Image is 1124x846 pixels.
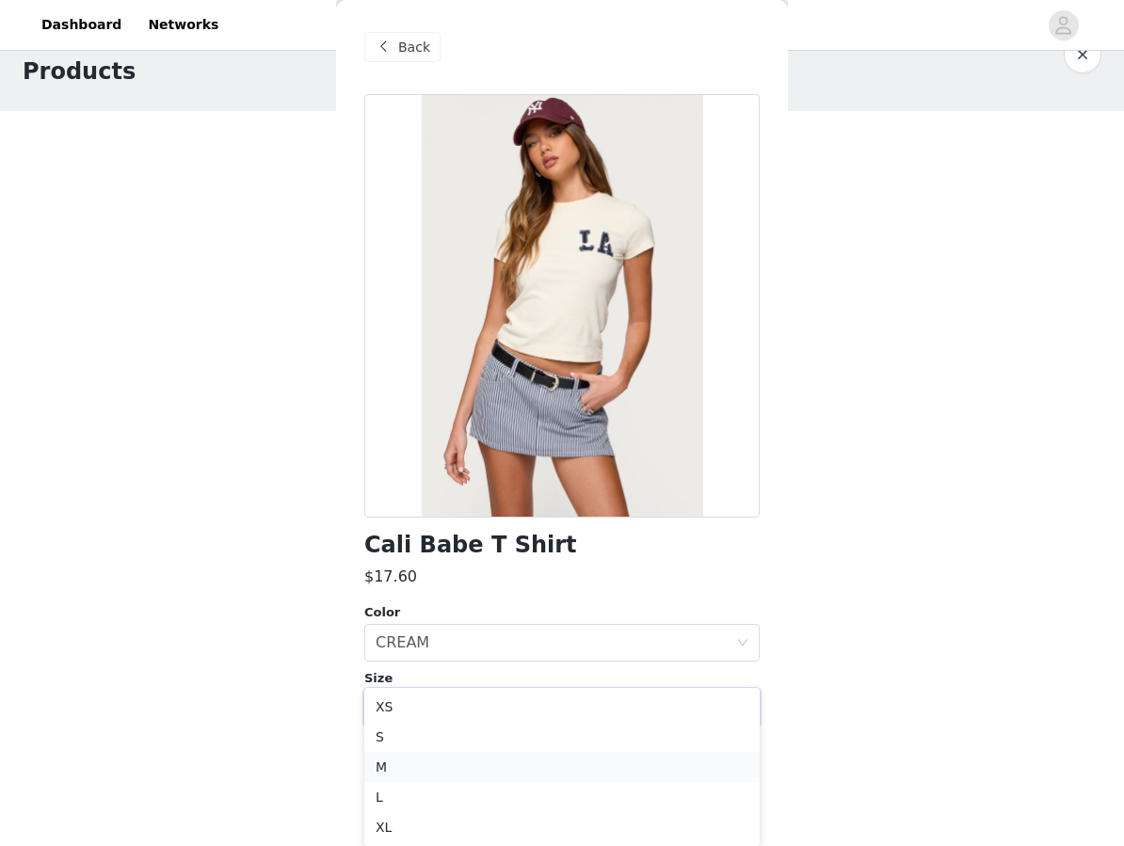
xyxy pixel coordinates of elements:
li: XL [364,812,760,842]
div: avatar [1054,10,1072,40]
h1: Products [23,55,136,88]
a: Networks [136,4,230,46]
a: Dashboard [30,4,133,46]
span: Back [398,38,430,57]
div: CREAM [376,625,429,661]
h1: Cali Babe T Shirt [364,533,577,558]
li: S [364,722,760,752]
div: Size [364,669,760,688]
li: M [364,752,760,782]
div: Color [364,603,760,622]
li: XS [364,692,760,722]
h3: $17.60 [364,566,417,588]
li: L [364,782,760,812]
